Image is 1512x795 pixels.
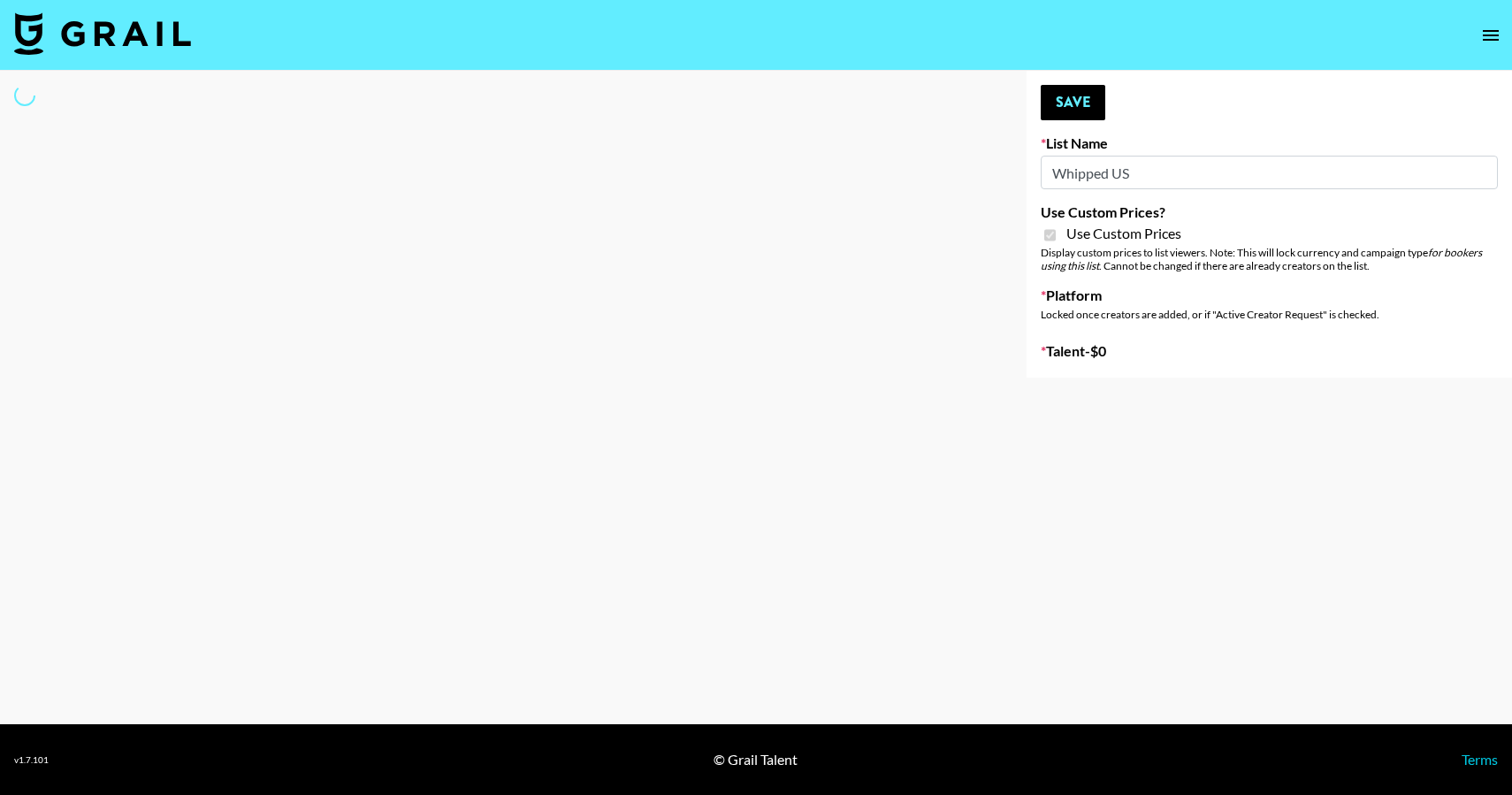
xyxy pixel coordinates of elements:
a: Terms [1462,751,1498,768]
label: Platform [1041,287,1498,304]
div: © Grail Talent [714,751,798,768]
div: Locked once creators are added, or if "Active Creator Request" is checked. [1041,308,1498,321]
div: Display custom prices to list viewers. Note: This will lock currency and campaign type . Cannot b... [1041,246,1498,272]
label: List Name [1041,134,1498,152]
img: Grail Talent [14,12,191,55]
label: Use Custom Prices? [1041,203,1498,221]
label: Talent - $ 0 [1041,342,1498,360]
button: open drawer [1473,18,1508,53]
span: Use Custom Prices [1066,225,1181,242]
em: for bookers using this list [1041,246,1482,272]
button: Save [1041,85,1105,120]
div: v 1.7.101 [14,754,49,766]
